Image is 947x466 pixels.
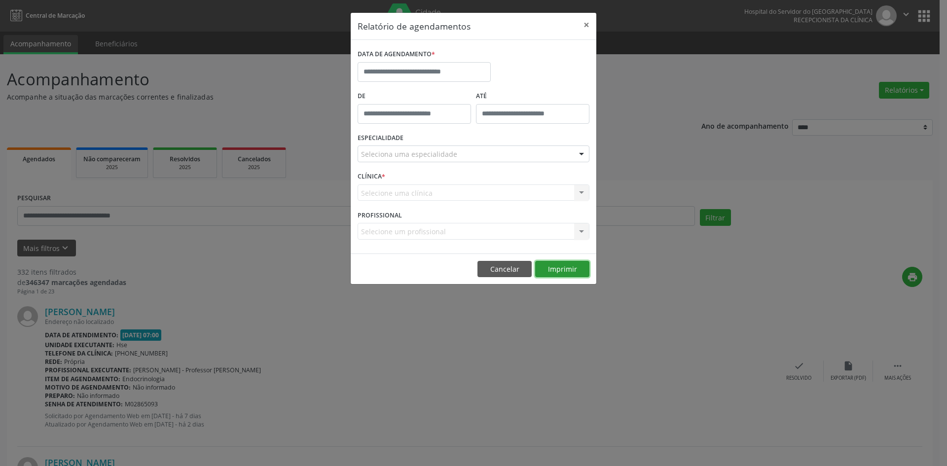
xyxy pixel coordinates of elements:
label: ATÉ [476,89,589,104]
h5: Relatório de agendamentos [358,20,471,33]
label: ESPECIALIDADE [358,131,403,146]
button: Cancelar [477,261,532,278]
label: PROFISSIONAL [358,208,402,223]
label: DATA DE AGENDAMENTO [358,47,435,62]
span: Seleciona uma especialidade [361,149,457,159]
label: CLÍNICA [358,169,385,184]
button: Close [577,13,596,37]
button: Imprimir [535,261,589,278]
label: De [358,89,471,104]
